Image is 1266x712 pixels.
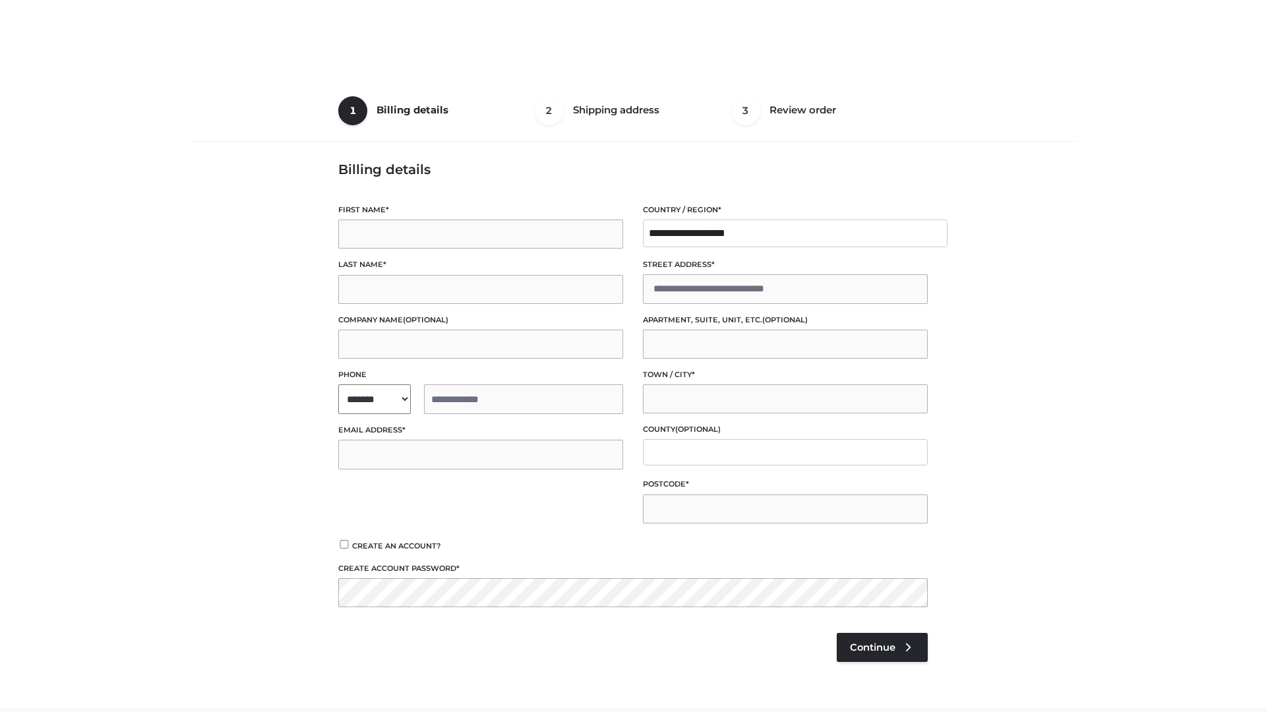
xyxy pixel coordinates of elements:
label: Email address [338,424,623,436]
h3: Billing details [338,162,928,177]
label: Town / City [643,369,928,381]
label: Last name [338,258,623,271]
label: Apartment, suite, unit, etc. [643,314,928,326]
span: (optional) [675,425,721,434]
span: Review order [769,104,836,116]
label: Country / Region [643,204,928,216]
span: 3 [731,96,760,125]
span: 1 [338,96,367,125]
label: County [643,423,928,436]
span: 2 [535,96,564,125]
label: Street address [643,258,928,271]
span: (optional) [762,315,808,324]
label: Company name [338,314,623,326]
span: Shipping address [573,104,659,116]
label: First name [338,204,623,216]
span: Create an account? [352,541,441,550]
label: Postcode [643,478,928,490]
span: (optional) [403,315,448,324]
span: Continue [850,641,895,653]
label: Create account password [338,562,928,575]
label: Phone [338,369,623,381]
a: Continue [837,633,928,662]
span: Billing details [377,104,448,116]
input: Create an account? [338,540,350,549]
